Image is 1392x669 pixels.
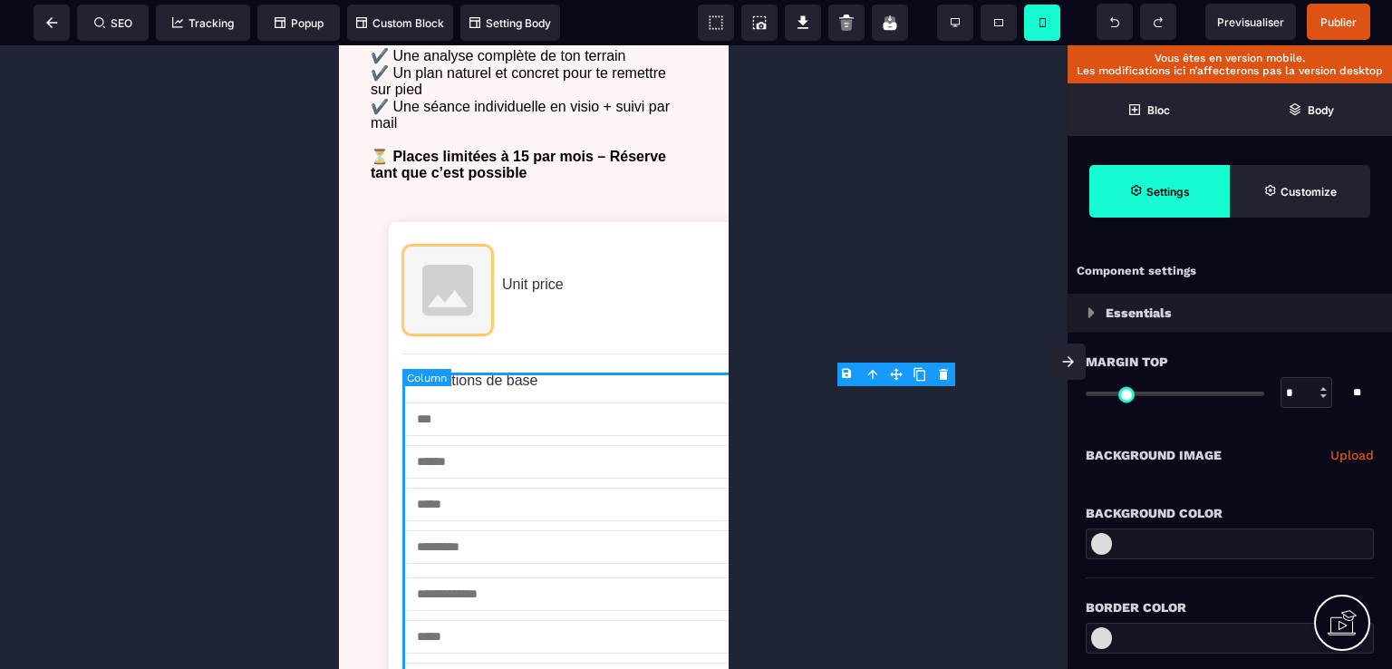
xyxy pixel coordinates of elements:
span: Popup [275,16,324,30]
span: Screenshot [741,5,778,41]
span: Unit price [163,231,225,247]
b: ⏳ Places limitées à 15 par mois – Réserve tant que c’est possible [32,103,331,135]
span: Margin Top [1086,351,1168,373]
p: Vous êtes en version mobile. [1077,52,1383,64]
strong: Bloc [1147,103,1170,117]
span: Previsualiser [1217,15,1284,29]
span: Settings [1089,165,1230,218]
a: Upload [1330,444,1374,466]
p: Essentials [1106,302,1172,324]
span: SEO [94,16,132,30]
div: Border Color [1086,596,1374,618]
strong: Body [1308,103,1334,117]
span: Setting Body [469,16,551,30]
span: Custom Block [356,16,444,30]
img: Product image [63,199,154,290]
strong: Settings [1146,185,1190,199]
div: Background Color [1086,502,1374,524]
strong: Customize [1281,185,1337,199]
p: Background Image [1086,444,1222,466]
span: Preview [1205,4,1296,40]
div: Component settings [1068,254,1392,289]
span: Open Blocks [1068,83,1230,136]
p: Les modifications ici n’affecterons pas la version desktop [1077,64,1383,77]
span: Open Layer Manager [1230,83,1392,136]
img: loading [1087,307,1095,318]
span: View components [698,5,734,41]
span: Tracking [172,16,234,30]
h5: Informations de base [63,327,616,344]
span: Publier [1320,15,1357,29]
span: Open Style Manager [1230,165,1370,218]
